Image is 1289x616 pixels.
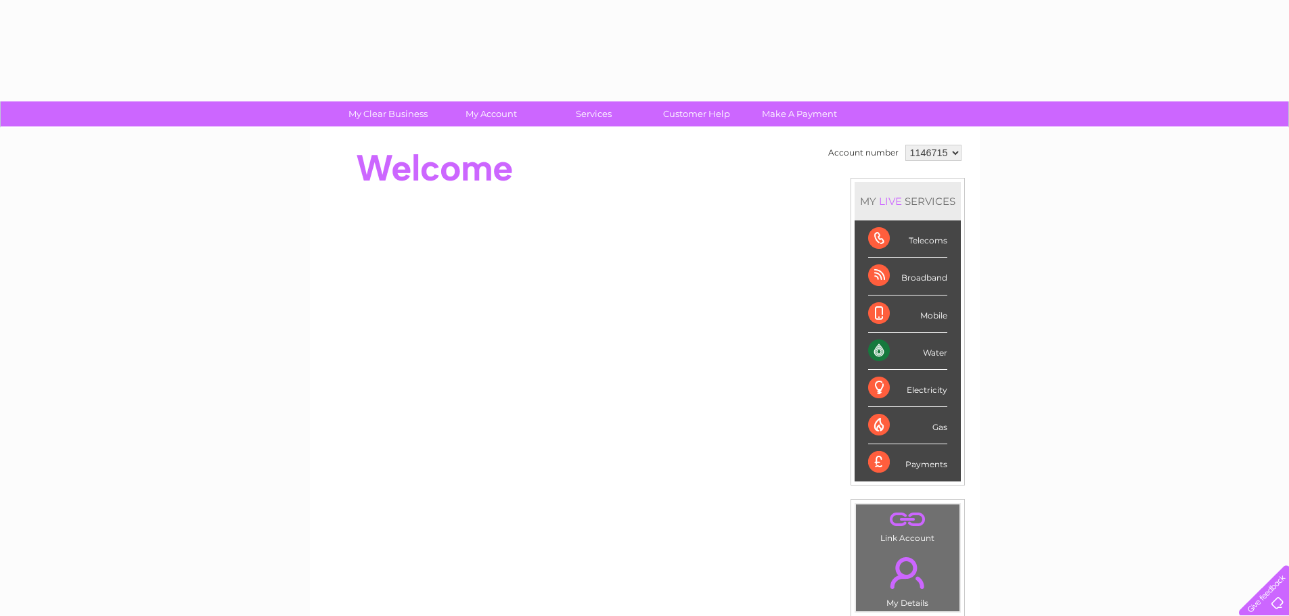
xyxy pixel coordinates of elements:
[855,504,960,546] td: Link Account
[859,549,956,596] a: .
[332,101,444,126] a: My Clear Business
[538,101,650,126] a: Services
[641,101,752,126] a: Customer Help
[868,370,947,407] div: Electricity
[876,195,905,208] div: LIVE
[868,444,947,481] div: Payments
[868,220,947,258] div: Telecoms
[868,258,947,295] div: Broadband
[825,141,902,164] td: Account number
[855,546,960,612] td: My Details
[855,182,961,220] div: MY SERVICES
[744,101,855,126] a: Make A Payment
[435,101,547,126] a: My Account
[859,508,956,531] a: .
[868,333,947,370] div: Water
[868,407,947,444] div: Gas
[868,295,947,333] div: Mobile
